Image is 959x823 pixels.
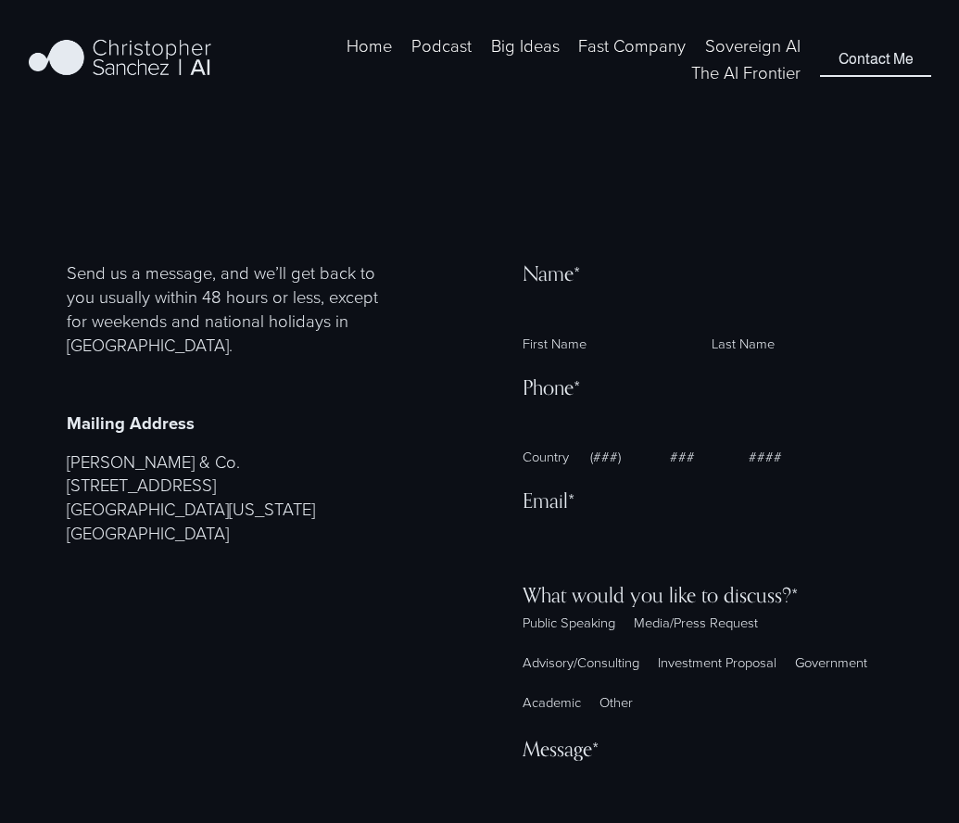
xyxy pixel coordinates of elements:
[347,32,392,60] a: Home
[411,32,472,60] a: Podcast
[523,652,639,672] label: Advisory/Consulting
[523,613,615,632] label: Public Speaking
[491,32,560,60] a: folder dropdown
[590,405,662,443] input: (###)
[523,292,703,330] input: First Name
[523,583,798,608] legend: What would you like to discuss?
[712,292,892,330] input: Last Name
[820,42,930,77] a: Contact Me
[712,334,892,353] span: Last Name
[670,447,742,466] span: ###
[67,261,398,358] p: Send us a message, and we’ll get back to you usually within 48 hours or less, except for weekends...
[749,405,831,443] input: ####
[705,32,801,60] a: Sovereign AI
[599,692,633,712] label: Other
[578,33,686,57] span: Fast Company
[523,692,581,712] label: Academic
[67,450,398,547] p: [PERSON_NAME] & Co. [STREET_ADDRESS] [GEOGRAPHIC_DATA][US_STATE] [GEOGRAPHIC_DATA]
[691,59,801,87] a: The AI Frontier
[749,447,831,466] span: ####
[795,652,867,672] label: Government
[658,652,776,672] label: Investment Proposal
[523,447,583,466] span: Country
[634,613,758,632] label: Media/Press Request
[578,32,686,60] a: folder dropdown
[670,405,742,443] input: ###
[523,488,892,513] label: Email
[590,447,662,466] span: (###)
[29,36,211,82] img: Christopher Sanchez | AI
[523,375,580,400] legend: Phone
[523,405,583,443] input: Country
[523,261,580,286] legend: Name
[67,411,195,436] strong: Mailing Address
[523,334,703,353] span: First Name
[523,737,892,762] label: Message
[491,33,560,57] span: Big Ideas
